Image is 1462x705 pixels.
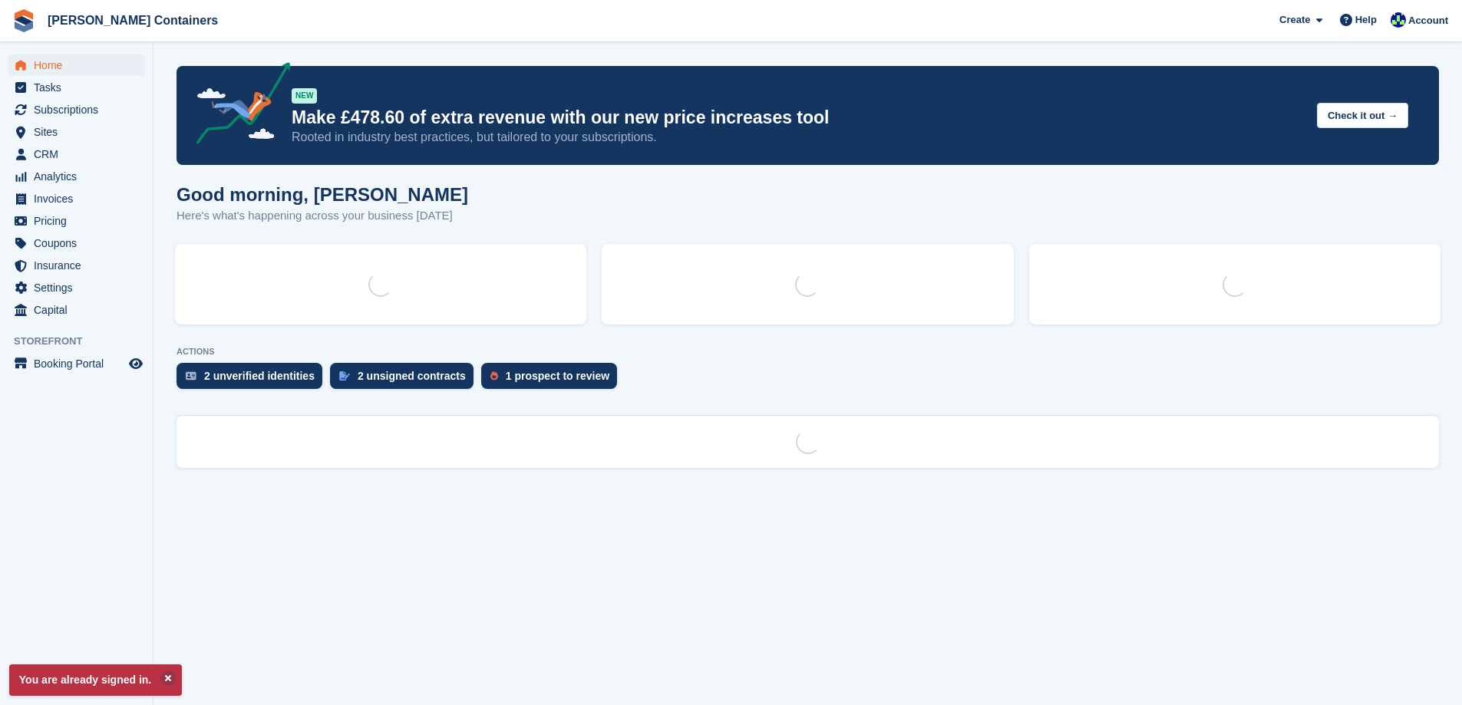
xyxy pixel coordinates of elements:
p: Here's what's happening across your business [DATE] [177,207,468,225]
div: NEW [292,88,317,104]
h1: Good morning, [PERSON_NAME] [177,184,468,205]
a: [PERSON_NAME] Containers [41,8,224,33]
a: menu [8,277,145,298]
a: menu [8,121,145,143]
span: Storefront [14,334,153,349]
div: 2 unverified identities [204,370,315,382]
span: Help [1355,12,1377,28]
a: 2 unverified identities [177,363,330,397]
a: menu [8,143,145,165]
span: Tasks [34,77,126,98]
img: contract_signature_icon-13c848040528278c33f63329250d36e43548de30e8caae1d1a13099fd9432cc5.svg [339,371,350,381]
p: ACTIONS [177,347,1439,357]
a: menu [8,188,145,209]
a: Preview store [127,354,145,373]
p: Make £478.60 of extra revenue with our new price increases tool [292,107,1305,129]
a: menu [8,232,145,254]
span: Create [1279,12,1310,28]
a: menu [8,299,145,321]
div: 2 unsigned contracts [358,370,466,382]
p: Rooted in industry best practices, but tailored to your subscriptions. [292,129,1305,146]
span: Subscriptions [34,99,126,120]
button: Check it out → [1317,103,1408,128]
div: 1 prospect to review [506,370,609,382]
p: You are already signed in. [9,664,182,696]
img: price-adjustments-announcement-icon-8257ccfd72463d97f412b2fc003d46551f7dbcb40ab6d574587a9cd5c0d94... [183,62,291,150]
img: verify_identity-adf6edd0f0f0b5bbfe63781bf79b02c33cf7c696d77639b501bdc392416b5a36.svg [186,371,196,381]
span: Analytics [34,166,126,187]
a: menu [8,99,145,120]
img: stora-icon-8386f47178a22dfd0bd8f6a31ec36ba5ce8667c1dd55bd0f319d3a0aa187defe.svg [12,9,35,32]
a: menu [8,353,145,374]
span: Pricing [34,210,126,232]
span: Invoices [34,188,126,209]
a: 1 prospect to review [481,363,625,397]
span: CRM [34,143,126,165]
span: Booking Portal [34,353,126,374]
span: Account [1408,13,1448,28]
img: Audra Whitelaw [1391,12,1406,28]
a: menu [8,210,145,232]
span: Capital [34,299,126,321]
span: Insurance [34,255,126,276]
img: prospect-51fa495bee0391a8d652442698ab0144808aea92771e9ea1ae160a38d050c398.svg [490,371,498,381]
a: menu [8,255,145,276]
span: Sites [34,121,126,143]
a: menu [8,54,145,76]
span: Coupons [34,232,126,254]
a: 2 unsigned contracts [330,363,481,397]
a: menu [8,77,145,98]
span: Settings [34,277,126,298]
a: menu [8,166,145,187]
span: Home [34,54,126,76]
